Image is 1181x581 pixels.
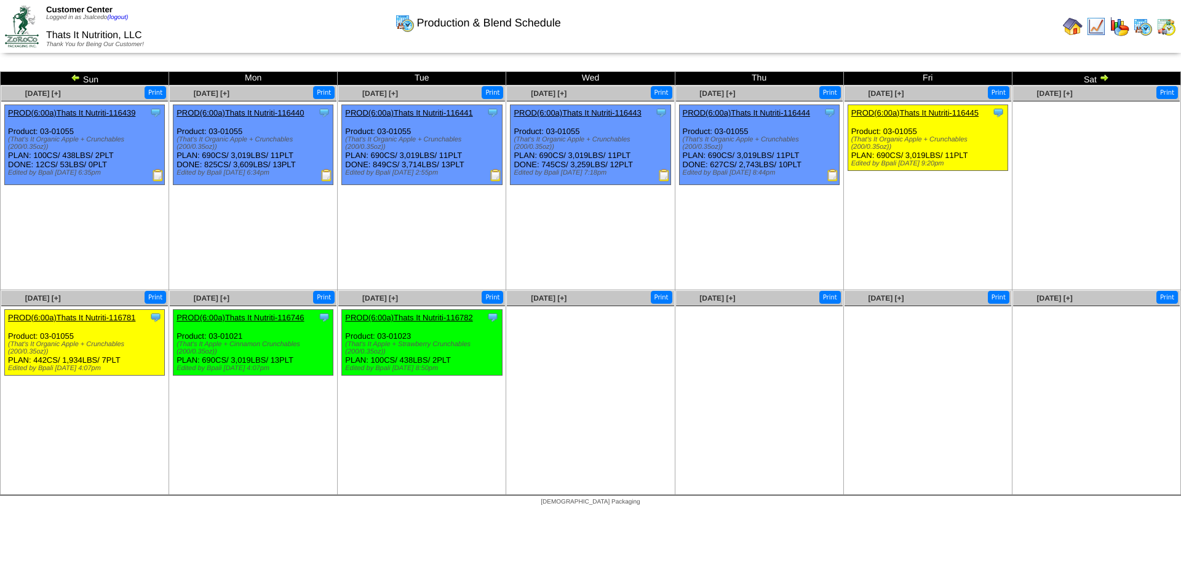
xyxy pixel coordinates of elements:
img: Tooltip [487,106,499,119]
img: arrowright.gif [1099,73,1109,82]
img: line_graph.gif [1086,17,1106,36]
span: [DEMOGRAPHIC_DATA] Packaging [541,499,640,505]
div: Edited by Bpali [DATE] 6:35pm [8,169,164,176]
div: Product: 03-01021 PLAN: 690CS / 3,019LBS / 13PLT [173,310,333,376]
img: Production Report [320,169,333,181]
img: arrowleft.gif [71,73,81,82]
span: Thats It Nutrition, LLC [46,30,142,41]
button: Print [1156,86,1178,99]
div: Edited by Bpali [DATE] 8:44pm [683,169,839,176]
a: [DATE] [+] [699,89,735,98]
div: Product: 03-01055 PLAN: 690CS / 3,019LBS / 11PLT DONE: 627CS / 2,743LBS / 10PLT [679,105,839,185]
a: [DATE] [+] [699,294,735,302]
div: (That's It Organic Apple + Crunchables (200/0.35oz)) [514,136,670,151]
button: Print [482,86,503,99]
div: (That's It Organic Apple + Crunchables (200/0.35oz)) [8,341,164,355]
div: Edited by Bpali [DATE] 9:20pm [851,160,1008,167]
a: PROD(6:00a)Thats It Nutriti-116444 [683,108,810,117]
img: Tooltip [655,106,667,119]
a: [DATE] [+] [531,89,567,98]
a: PROD(6:00a)Thats It Nutriti-116746 [177,313,304,322]
a: [DATE] [+] [194,294,229,302]
div: (That's It Apple + Strawberry Crunchables (200/0.35oz)) [345,341,501,355]
div: Product: 03-01055 PLAN: 442CS / 1,934LBS / 7PLT [5,310,165,376]
span: Production & Blend Schedule [417,17,561,30]
div: Product: 03-01055 PLAN: 690CS / 3,019LBS / 11PLT DONE: 745CS / 3,259LBS / 12PLT [511,105,670,185]
a: [DATE] [+] [868,294,904,302]
a: [DATE] [+] [194,89,229,98]
img: calendarprod.gif [1133,17,1153,36]
div: (That's It Organic Apple + Crunchables (200/0.35oz)) [345,136,501,151]
td: Sun [1,72,169,85]
a: [DATE] [+] [25,89,61,98]
td: Sat [1012,72,1180,85]
a: PROD(6:00a)Thats It Nutriti-116445 [851,108,979,117]
a: PROD(6:00a)Thats It Nutriti-116443 [514,108,641,117]
button: Print [819,86,841,99]
img: Tooltip [487,311,499,323]
img: Tooltip [318,311,330,323]
img: Production Report [827,169,839,181]
img: ZoRoCo_Logo(Green%26Foil)%20jpg.webp [5,6,39,47]
img: Production Report [152,169,164,181]
img: Tooltip [149,311,162,323]
a: PROD(6:00a)Thats It Nutriti-116441 [345,108,472,117]
div: (That's It Organic Apple + Crunchables (200/0.35oz)) [8,136,164,151]
div: Edited by Bpali [DATE] 2:55pm [345,169,501,176]
button: Print [145,86,166,99]
button: Print [988,86,1009,99]
td: Mon [169,72,338,85]
img: Tooltip [318,106,330,119]
div: Product: 03-01055 PLAN: 690CS / 3,019LBS / 11PLT [848,105,1008,171]
button: Print [651,86,672,99]
button: Print [482,291,503,304]
img: calendarinout.gif [1156,17,1176,36]
td: Thu [675,72,843,85]
button: Print [819,291,841,304]
div: (That's It Organic Apple + Crunchables (200/0.35oz)) [851,136,1008,151]
img: Tooltip [824,106,836,119]
img: Tooltip [149,106,162,119]
a: [DATE] [+] [1037,294,1073,302]
a: PROD(6:00a)Thats It Nutriti-116439 [8,108,135,117]
a: PROD(6:00a)Thats It Nutriti-116440 [177,108,304,117]
span: Customer Center [46,5,113,14]
img: calendarprod.gif [395,13,415,33]
div: Product: 03-01023 PLAN: 100CS / 438LBS / 2PLT [342,310,502,376]
td: Tue [338,72,506,85]
div: Edited by Bpali [DATE] 8:50pm [345,365,501,372]
div: (That's It Organic Apple + Crunchables (200/0.35oz)) [683,136,839,151]
td: Fri [843,72,1012,85]
div: Edited by Bpali [DATE] 7:18pm [514,169,670,176]
div: Edited by Bpali [DATE] 4:07pm [177,365,333,372]
img: graph.gif [1110,17,1129,36]
a: [DATE] [+] [362,294,398,302]
a: [DATE] [+] [362,89,398,98]
button: Print [313,291,335,304]
div: (That's It Organic Apple + Crunchables (200/0.35oz)) [177,136,333,151]
button: Print [145,291,166,304]
span: [DATE] [+] [1037,89,1073,98]
td: Wed [506,72,675,85]
a: [DATE] [+] [25,294,61,302]
div: Product: 03-01055 PLAN: 100CS / 438LBS / 2PLT DONE: 12CS / 53LBS / 0PLT [5,105,165,185]
span: Thank You for Being Our Customer! [46,41,144,48]
img: Production Report [658,169,670,181]
a: PROD(6:00a)Thats It Nutriti-116781 [8,313,135,322]
a: [DATE] [+] [531,294,567,302]
a: [DATE] [+] [868,89,904,98]
span: Logged in as Jsalcedo [46,14,128,21]
button: Print [313,86,335,99]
